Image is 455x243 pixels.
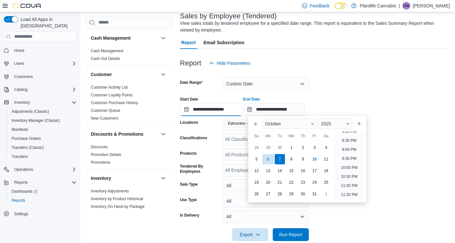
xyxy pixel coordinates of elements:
a: Cash Out Details [91,56,120,61]
span: Home [14,48,24,53]
span: Inventory Manager (Classic) [9,117,77,124]
span: Manifests [9,126,77,133]
button: Customer [91,71,158,78]
span: Inventory Manager (Classic) [12,118,60,123]
a: Inventory Manager (Classic) [9,117,62,124]
span: Purchase Orders [9,135,77,142]
input: Dark Mode [335,3,348,9]
div: day-9 [298,154,308,164]
a: Customers [12,73,35,81]
a: New Customers [91,116,118,121]
span: Purchase Orders [12,136,41,141]
nav: Complex example [4,43,77,235]
span: Hide Parameters [217,60,251,66]
button: Transfers (Classic) [6,143,79,152]
span: Home [12,46,77,54]
div: Su [251,131,262,141]
button: Custom Date [223,77,309,90]
a: Promotion Details [91,152,121,157]
div: Discounts & Promotions [86,143,172,169]
label: Products [180,151,197,156]
button: Settings [1,209,79,218]
label: Date Range [180,80,203,85]
span: Dashboards [9,188,77,195]
button: Users [1,59,79,68]
span: Customers [12,73,77,81]
div: day-10 [309,154,320,164]
button: Discounts & Promotions [91,131,158,137]
span: Transfers (Classic) [12,145,44,150]
span: Cash Management [91,48,123,53]
button: Cash Management [91,35,158,41]
div: day-8 [286,154,297,164]
div: day-6 [263,154,273,164]
div: day-25 [321,177,331,188]
span: Reports [9,197,77,204]
button: Users [12,60,27,67]
span: Catalog [12,86,77,93]
div: day-23 [298,177,308,188]
div: day-18 [321,166,331,176]
label: End Date [243,97,260,102]
img: Cova [13,3,42,9]
span: Edmonton - [GEOGRAPHIC_DATA] Currents [228,120,278,127]
div: Fr [309,131,320,141]
div: day-31 [309,189,320,199]
a: Reports [9,197,28,204]
button: Export [232,228,268,241]
label: Locations [180,120,198,125]
div: day-29 [263,142,273,153]
div: day-3 [309,142,320,153]
div: day-7 [275,154,285,164]
div: day-21 [275,177,285,188]
span: Inventory [12,99,77,106]
button: Transfers [6,152,79,161]
label: Sale Type [180,182,198,187]
button: Reports [12,179,30,186]
span: Inventory Adjustments [91,189,129,194]
div: day-14 [275,166,285,176]
button: Adjustments (Classic) [6,107,79,116]
button: Home [1,46,79,55]
button: Catalog [12,86,30,93]
div: day-4 [321,142,331,153]
li: 10:00 PM [338,164,360,171]
li: 9:00 PM [339,146,359,153]
span: Feedback [310,3,329,9]
p: | [399,2,400,10]
button: Inventory [1,98,79,107]
span: Manifests [12,127,28,132]
span: October [265,121,281,126]
a: Promotions [91,160,110,165]
a: Dashboards [6,187,79,196]
div: day-19 [251,177,262,188]
button: Cash Management [159,34,167,42]
ul: Time [335,131,364,200]
li: 9:30 PM [339,155,359,162]
div: day-5 [251,154,262,164]
span: Discounts [91,144,108,150]
span: Inventory On Hand by Package [91,204,145,209]
a: Customer Purchase History [91,101,138,105]
span: Reports [14,180,28,185]
span: Operations [12,166,77,173]
li: 11:30 PM [338,191,360,199]
a: Customer Activity List [91,85,128,90]
span: Dashboards [12,189,37,194]
span: Transfers [12,154,28,159]
label: Use Type [180,197,197,202]
button: Hide Parameters [206,57,253,70]
li: 10:30 PM [338,173,360,180]
a: Transfers [9,153,30,160]
button: Inventory [159,174,167,182]
div: day-12 [251,166,262,176]
a: Dashboards [9,188,40,195]
a: Customer Queue [91,108,120,113]
div: Button. Open the year selector. 2025 is currently selected. [318,119,352,129]
button: Catalog [1,85,79,94]
a: Cash Management [91,49,123,53]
